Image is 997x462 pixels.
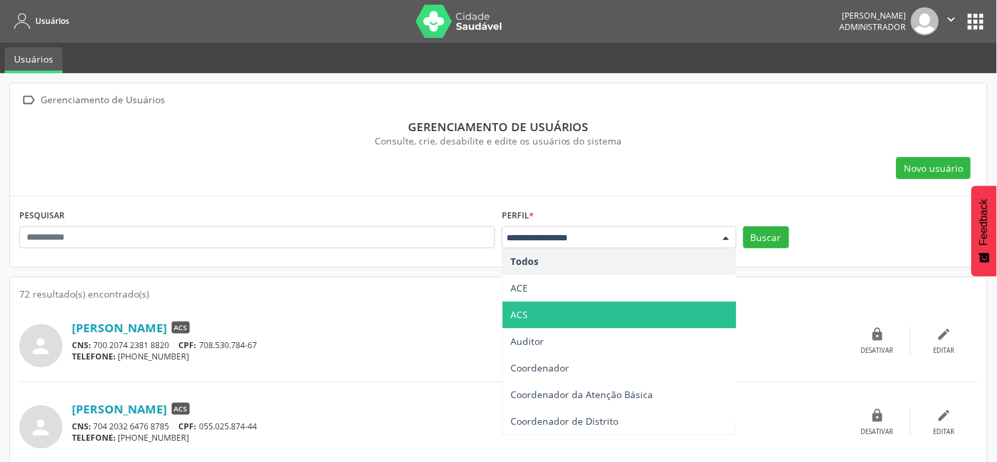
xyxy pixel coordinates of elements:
[29,334,53,358] i: person
[861,346,894,355] div: Desativar
[964,10,988,33] button: apps
[72,432,116,443] span: TELEFONE:
[179,340,197,351] span: CPF:
[510,388,653,401] span: Coordenador da Atenção Básica
[743,226,789,249] button: Buscar
[9,10,69,32] a: Usuários
[911,7,939,35] img: img
[510,308,528,321] span: ACS
[72,401,167,416] a: [PERSON_NAME]
[510,335,544,347] span: Auditor
[172,403,190,415] span: ACS
[510,255,538,268] span: Todos
[72,421,845,432] div: 704 2032 6476 8785 055.025.874-44
[179,421,197,432] span: CPF:
[72,351,116,362] span: TELEFONE:
[502,206,534,226] label: Perfil
[840,21,906,33] span: Administrador
[72,340,91,351] span: CNS:
[19,206,65,226] label: PESQUISAR
[72,432,845,443] div: [PHONE_NUMBER]
[29,134,968,148] div: Consulte, crie, desabilite e edite os usuários do sistema
[944,12,959,27] i: 
[897,157,971,180] button: Novo usuário
[29,119,968,134] div: Gerenciamento de usuários
[5,47,63,73] a: Usuários
[937,327,952,342] i: edit
[19,91,168,110] a:  Gerenciamento de Usuários
[72,421,91,432] span: CNS:
[72,351,845,362] div: [PHONE_NUMBER]
[72,320,167,335] a: [PERSON_NAME]
[871,327,885,342] i: lock
[937,408,952,423] i: edit
[72,340,845,351] div: 700 2074 2381 8820 708.530.784-67
[871,408,885,423] i: lock
[35,15,69,27] span: Usuários
[510,282,528,294] span: ACE
[934,346,955,355] div: Editar
[19,91,39,110] i: 
[861,427,894,437] div: Desativar
[972,186,997,276] button: Feedback - Mostrar pesquisa
[510,415,618,427] span: Coordenador de Distrito
[172,322,190,334] span: ACS
[904,161,964,175] span: Novo usuário
[978,199,990,246] span: Feedback
[510,361,569,374] span: Coordenador
[39,91,168,110] div: Gerenciamento de Usuários
[19,287,978,301] div: 72 resultado(s) encontrado(s)
[840,10,906,21] div: [PERSON_NAME]
[934,427,955,437] div: Editar
[939,7,964,35] button: 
